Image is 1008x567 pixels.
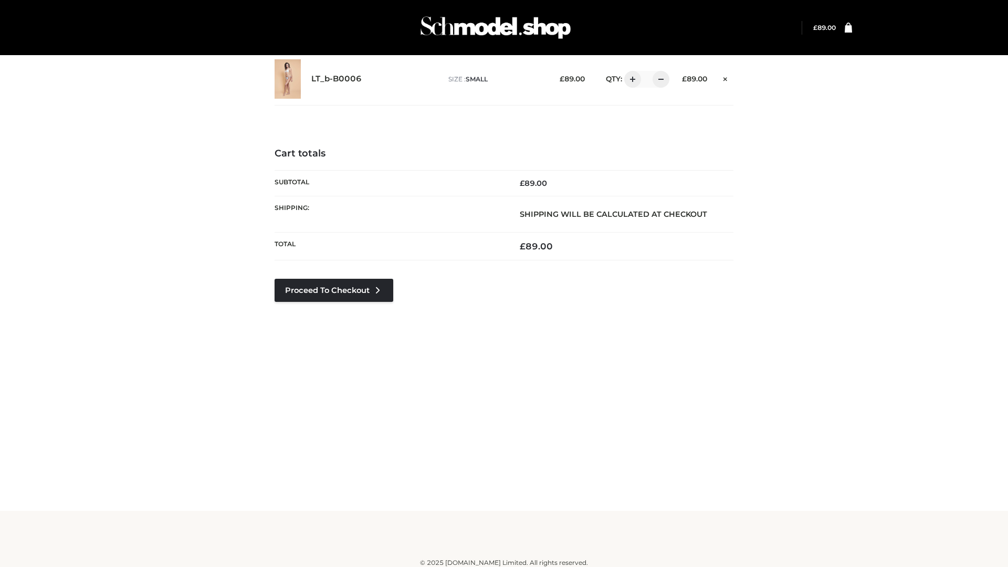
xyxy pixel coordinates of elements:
[417,7,574,48] img: Schmodel Admin 964
[520,178,547,188] bdi: 89.00
[275,279,393,302] a: Proceed to Checkout
[520,209,707,219] strong: Shipping will be calculated at checkout
[520,178,524,188] span: £
[595,71,666,88] div: QTY:
[275,196,504,232] th: Shipping:
[560,75,564,83] span: £
[813,24,836,31] a: £89.00
[682,75,707,83] bdi: 89.00
[520,241,553,251] bdi: 89.00
[520,241,526,251] span: £
[466,75,488,83] span: SMALL
[275,148,733,160] h4: Cart totals
[560,75,585,83] bdi: 89.00
[813,24,836,31] bdi: 89.00
[275,233,504,260] th: Total
[718,71,733,85] a: Remove this item
[448,75,543,84] p: size :
[311,74,362,84] a: LT_b-B0006
[682,75,687,83] span: £
[275,59,301,99] img: LT_b-B0006 - SMALL
[813,24,817,31] span: £
[275,170,504,196] th: Subtotal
